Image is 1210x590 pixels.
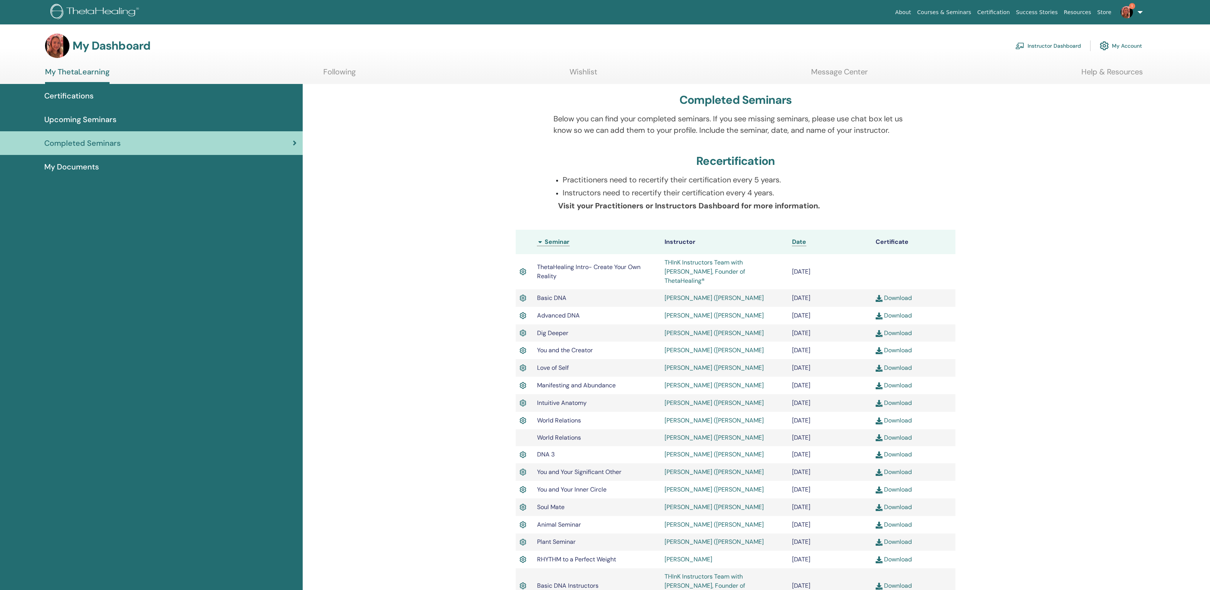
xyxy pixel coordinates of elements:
td: [DATE] [788,359,872,377]
img: default.jpg [45,34,69,58]
a: [PERSON_NAME] ([PERSON_NAME] [665,294,764,302]
a: [PERSON_NAME] ([PERSON_NAME] [665,434,764,442]
h3: Recertification [696,154,775,168]
img: download.svg [876,400,882,407]
a: Help & Resources [1081,67,1143,82]
span: Basic DNA Instructors [537,582,599,590]
a: Download [876,416,912,424]
span: My Documents [44,161,99,172]
a: Download [876,521,912,529]
span: 1 [1129,3,1135,9]
a: [PERSON_NAME] ([PERSON_NAME] [665,503,764,511]
td: [DATE] [788,412,872,429]
img: download.svg [876,539,882,546]
img: Active Certificate [519,346,526,356]
img: Active Certificate [519,328,526,338]
img: Active Certificate [519,537,526,547]
td: [DATE] [788,342,872,359]
a: Success Stories [1013,5,1061,19]
img: download.svg [876,451,882,458]
span: Certifications [44,90,94,102]
a: [PERSON_NAME] ([PERSON_NAME] [665,399,764,407]
td: [DATE] [788,534,872,551]
img: Active Certificate [519,502,526,512]
td: [DATE] [788,394,872,412]
h3: My Dashboard [73,39,150,53]
img: download.svg [876,504,882,511]
a: Following [323,67,356,82]
td: [DATE] [788,377,872,394]
span: DNA 3 [537,450,555,458]
td: [DATE] [788,498,872,516]
td: [DATE] [788,551,872,568]
img: chalkboard-teacher.svg [1015,42,1024,49]
img: Active Certificate [519,363,526,373]
td: [DATE] [788,324,872,342]
a: Download [876,346,912,354]
a: About [892,5,914,19]
a: My ThetaLearning [45,67,110,84]
a: [PERSON_NAME] ([PERSON_NAME] [665,381,764,389]
span: You and Your Significant Other [537,468,621,476]
a: Download [876,450,912,458]
a: Resources [1061,5,1094,19]
a: THInK Instructors Team with [PERSON_NAME], Founder of ThetaHealing® [665,258,745,285]
img: download.svg [876,330,882,337]
span: World Relations [537,434,581,442]
img: Active Certificate [519,416,526,426]
a: Download [876,399,912,407]
td: [DATE] [788,254,872,289]
img: download.svg [876,522,882,529]
a: Store [1094,5,1115,19]
span: Plant Seminar [537,538,576,546]
img: Active Certificate [519,311,526,321]
img: Active Certificate [519,267,526,277]
p: Instructors need to recertify their certification every 4 years. [563,187,918,198]
a: Download [876,364,912,372]
span: RHYTHM to a Perfect Weight [537,555,616,563]
a: [PERSON_NAME] ([PERSON_NAME] [665,521,764,529]
img: download.svg [876,347,882,354]
td: [DATE] [788,463,872,481]
td: [DATE] [788,446,872,464]
span: You and the Creator [537,346,593,354]
span: Soul Mate [537,503,565,511]
a: Message Center [811,67,868,82]
span: Advanced DNA [537,311,580,319]
a: Download [876,329,912,337]
th: Certificate [872,230,955,254]
a: [PERSON_NAME] ([PERSON_NAME] [665,450,764,458]
a: [PERSON_NAME] ([PERSON_NAME] [665,416,764,424]
img: Active Certificate [519,293,526,303]
a: [PERSON_NAME] ([PERSON_NAME] [665,346,764,354]
span: Basic DNA [537,294,566,302]
a: Wishlist [570,67,597,82]
img: cog.svg [1100,39,1109,52]
img: Active Certificate [519,467,526,477]
a: Certification [974,5,1013,19]
a: My Account [1100,37,1142,54]
span: Love of Self [537,364,569,372]
img: default.jpg [1121,6,1133,18]
p: Below you can find your completed seminars. If you see missing seminars, please use chat box let ... [553,113,918,136]
a: Download [876,503,912,511]
a: Download [876,468,912,476]
img: Active Certificate [519,485,526,495]
a: [PERSON_NAME] ([PERSON_NAME] [665,485,764,493]
a: Date [792,238,806,246]
a: Download [876,381,912,389]
span: Upcoming Seminars [44,114,116,125]
a: Download [876,294,912,302]
a: [PERSON_NAME] ([PERSON_NAME] [665,538,764,546]
a: [PERSON_NAME] ([PERSON_NAME] [665,468,764,476]
td: [DATE] [788,289,872,307]
p: Practitioners need to recertify their certification every 5 years. [563,174,918,185]
span: ThetaHealing Intro- Create Your Own Reality [537,263,640,280]
img: download.svg [876,583,882,590]
a: [PERSON_NAME] ([PERSON_NAME] [665,311,764,319]
img: Active Certificate [519,380,526,390]
a: Instructor Dashboard [1015,37,1081,54]
img: Active Certificate [519,520,526,530]
span: Completed Seminars [44,137,121,149]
